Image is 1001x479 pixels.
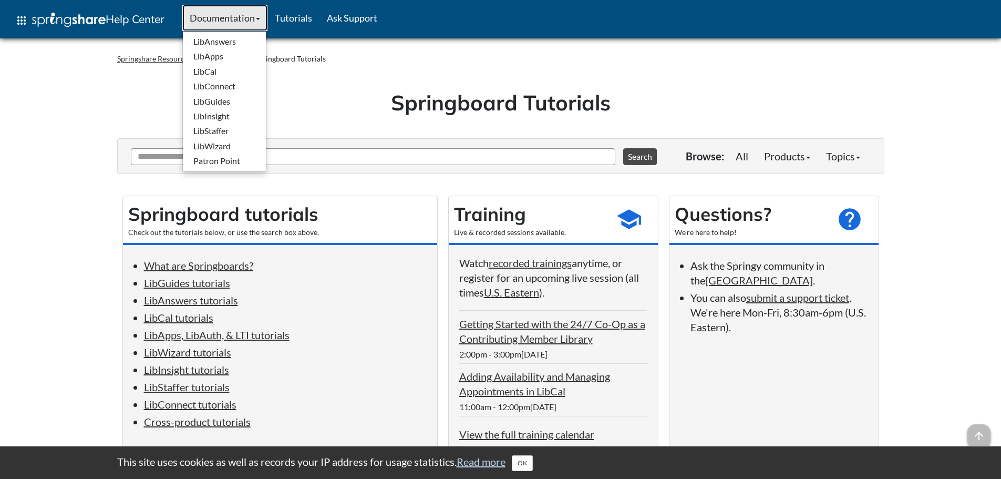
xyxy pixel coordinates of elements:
a: Adding Availability and Managing Appointments in LibCal [459,370,610,398]
h2: Questions? [675,201,826,227]
a: LibConnect tutorials [144,398,236,411]
a: Patron Point [183,154,266,168]
p: Watch anytime, or register for an upcoming live session (all times ). [459,256,647,300]
a: U.S. Eastern [484,286,539,299]
a: recorded trainings [489,257,572,269]
a: LibApps [183,49,266,64]
li: You can also . We're here Mon-Fri, 8:30am-6pm (U.S. Eastern). [690,290,868,334]
span: 2:00pm - 3:00pm[DATE] [459,349,548,359]
a: All [728,146,756,167]
a: LibApps, LibAuth, & LTI tutorials [144,329,290,341]
a: What are Springboards? [144,259,253,272]
a: Read more [457,455,505,468]
div: Live & recorded sessions available. [454,227,605,238]
a: LibInsight tutorials [144,363,229,376]
a: LibGuides tutorials [144,277,230,289]
a: Cross-product tutorials [144,415,251,428]
a: LibGuides [183,94,266,109]
p: Browse: [686,149,724,164]
span: arrow_upward [967,424,990,447]
span: apps [15,14,28,27]
a: LibStaffer tutorials [144,381,230,393]
a: Topics [818,146,868,167]
a: [GEOGRAPHIC_DATA] [705,274,813,287]
a: LibConnect [183,79,266,94]
a: LibStaffer [183,124,266,138]
div: This site uses cookies as well as records your IP address for usage statistics. [107,454,895,471]
a: submit a support ticket [746,291,849,304]
a: LibCal tutorials [144,311,213,324]
a: LibCal [183,64,266,79]
h2: Springboard tutorials [128,201,432,227]
h2: Training [454,201,605,227]
button: Search [623,148,657,165]
h1: Springboard Tutorials [125,88,876,117]
a: Documentation [182,5,267,31]
a: arrow_upward [967,425,990,438]
span: school [616,206,642,232]
li: Ask the Springy community in the . [690,258,868,288]
div: Check out the tutorials below, or use the search box above. [128,227,432,238]
div: We're here to help! [675,227,826,238]
img: Springshare [32,13,106,27]
a: Products [756,146,818,167]
a: LibAnswers tutorials [144,294,238,307]
a: View the full training calendar [459,428,594,441]
a: LibInsight [183,109,266,124]
a: LibAnswers [183,34,266,49]
a: LibWizard [183,139,266,154]
a: Getting Started with the 24/7 Co-Op as a Contributing Member Library [459,318,645,345]
span: 11:00am - 12:00pm[DATE] [459,402,556,412]
a: Ask Support [319,5,385,31]
button: Close [512,455,533,471]
a: apps Help Center [8,5,172,36]
span: help [837,206,863,232]
li: Springboard Tutorials [245,54,326,64]
span: Help Center [106,12,164,26]
a: Tutorials [267,5,319,31]
a: LibWizard tutorials [144,346,231,359]
a: Springshare Resources [117,54,191,63]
